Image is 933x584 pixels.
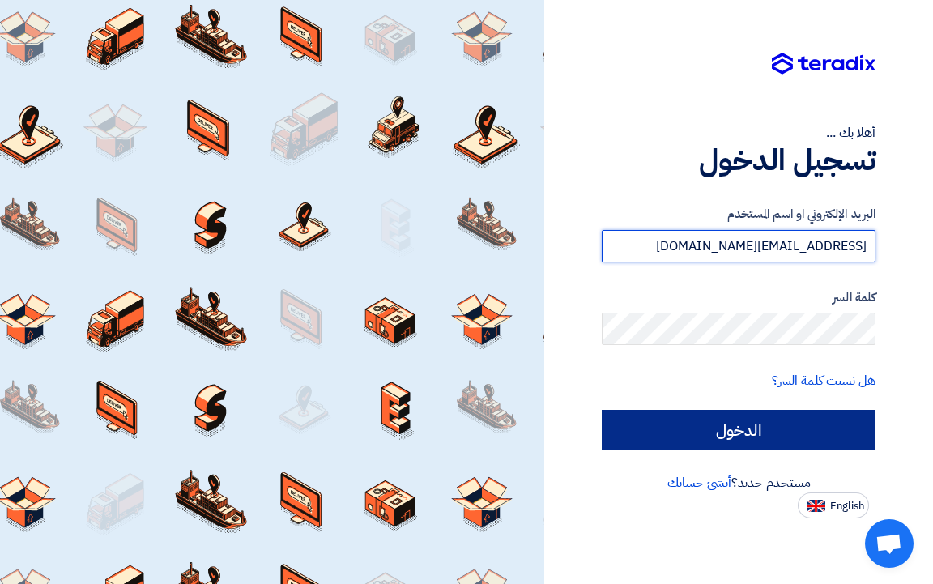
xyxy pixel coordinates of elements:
input: الدخول [602,410,875,450]
label: البريد الإلكتروني او اسم المستخدم [602,205,875,224]
h1: تسجيل الدخول [602,143,875,178]
a: هل نسيت كلمة السر؟ [772,371,875,390]
div: مستخدم جديد؟ [602,473,875,492]
input: أدخل بريد العمل الإلكتروني او اسم المستخدم الخاص بك ... [602,230,875,262]
img: Teradix logo [772,53,875,75]
div: أهلا بك ... [602,123,875,143]
a: أنشئ حسابك [667,473,731,492]
span: English [830,501,864,512]
button: English [798,492,869,518]
div: Open chat [865,519,914,568]
label: كلمة السر [602,288,875,307]
img: en-US.png [807,500,825,512]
